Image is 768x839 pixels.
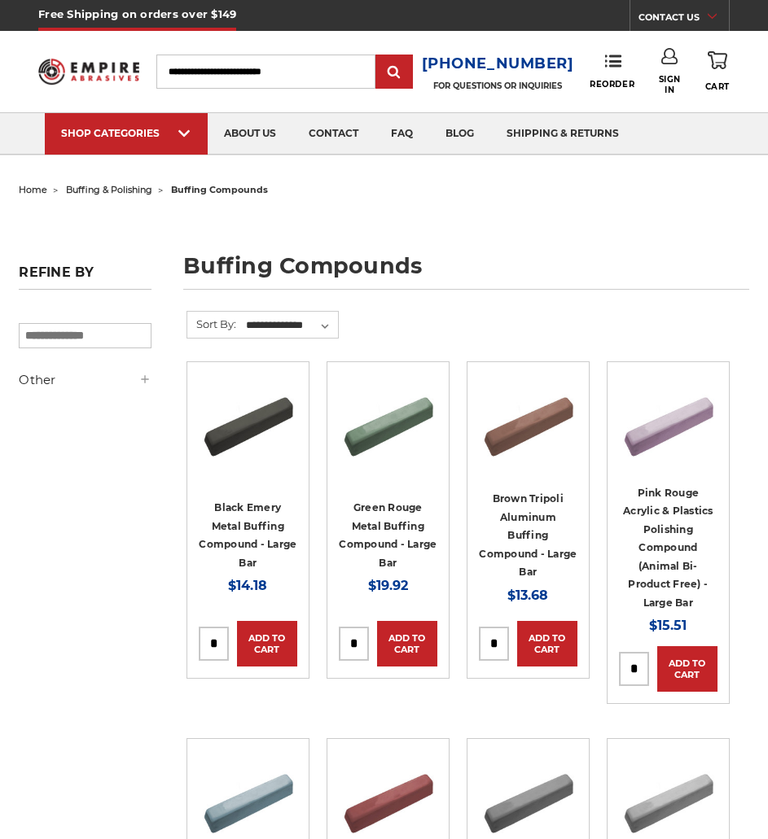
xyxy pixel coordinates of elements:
[183,255,749,290] h1: buffing compounds
[517,621,577,666] a: Add to Cart
[429,113,490,155] a: blog
[377,621,437,666] a: Add to Cart
[199,501,296,569] a: Black Emery Metal Buffing Compound - Large Bar
[705,48,730,94] a: Cart
[19,264,151,290] h5: Refine by
[61,127,191,139] div: SHOP CATEGORIES
[244,313,338,338] select: Sort By:
[507,588,548,603] span: $13.68
[490,113,635,155] a: shipping & returns
[657,646,718,692] a: Add to Cart
[590,54,634,89] a: Reorder
[649,618,687,633] span: $15.51
[199,374,297,472] img: Black Stainless Steel Buffing Compound
[368,578,408,593] span: $19.92
[208,113,292,155] a: about us
[479,374,577,472] img: Brown Tripoli Aluminum Buffing Compound
[66,184,152,195] a: buffing & polishing
[705,81,730,92] span: Cart
[292,113,375,155] a: contact
[422,52,574,76] a: [PHONE_NUMBER]
[339,374,437,472] img: Green Rouge Aluminum Buffing Compound
[375,113,429,155] a: faq
[590,79,634,90] span: Reorder
[38,52,139,92] img: Empire Abrasives
[19,184,47,195] a: home
[19,370,151,390] h5: Other
[623,487,713,609] a: Pink Rouge Acrylic & Plastics Polishing Compound (Animal Bi-Product Free) - Large Bar
[237,621,297,666] a: Add to Cart
[378,56,410,89] input: Submit
[619,374,718,472] img: Pink Plastic Polishing Compound
[171,184,268,195] span: buffing compounds
[422,81,574,91] p: FOR QUESTIONS OR INQUIRIES
[339,501,437,569] a: Green Rouge Metal Buffing Compound - Large Bar
[639,8,729,31] a: CONTACT US
[228,578,267,593] span: $14.18
[656,74,683,95] span: Sign In
[479,492,577,578] a: Brown Tripoli Aluminum Buffing Compound - Large Bar
[187,312,236,336] label: Sort By:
